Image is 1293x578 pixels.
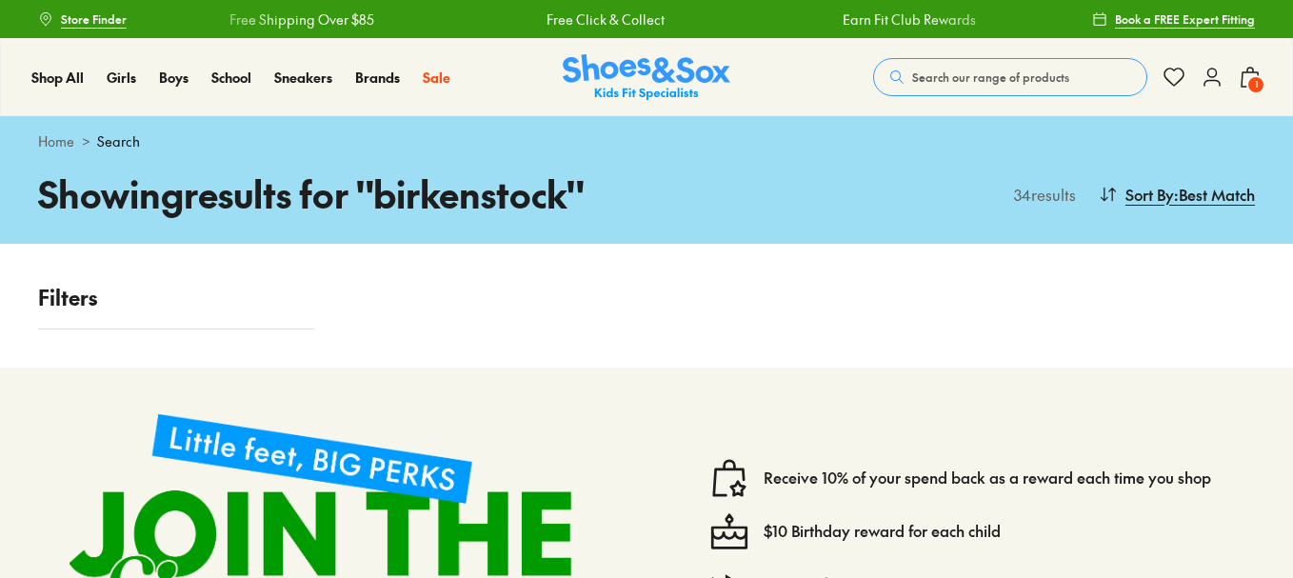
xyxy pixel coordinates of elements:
[38,282,314,313] p: Filters
[423,68,450,88] a: Sale
[159,68,189,88] a: Boys
[229,10,374,30] a: Free Shipping Over $85
[912,69,1069,86] span: Search our range of products
[159,68,189,87] span: Boys
[274,68,332,88] a: Sneakers
[31,68,84,88] a: Shop All
[107,68,136,88] a: Girls
[1174,183,1255,206] span: : Best Match
[97,131,140,151] span: Search
[61,10,127,28] span: Store Finder
[274,68,332,87] span: Sneakers
[355,68,400,87] span: Brands
[563,54,730,101] a: Shoes & Sox
[211,68,251,88] a: School
[1239,56,1262,98] button: 1
[38,131,1255,151] div: >
[563,54,730,101] img: SNS_Logo_Responsive.svg
[1092,2,1255,36] a: Book a FREE Expert Fitting
[38,131,74,151] a: Home
[211,68,251,87] span: School
[1115,10,1255,28] span: Book a FREE Expert Fitting
[31,68,84,87] span: Shop All
[710,459,748,497] img: vector1.svg
[107,68,136,87] span: Girls
[1125,183,1174,206] span: Sort By
[38,167,646,221] h1: Showing results for " birkenstock "
[764,521,1001,542] a: $10 Birthday reward for each child
[873,58,1147,96] button: Search our range of products
[355,68,400,88] a: Brands
[710,512,748,550] img: cake--candle-birthday-event-special-sweet-cake-bake.svg
[764,468,1211,488] a: Receive 10% of your spend back as a reward each time you shop
[423,68,450,87] span: Sale
[1246,75,1265,94] span: 1
[1099,173,1255,215] button: Sort By:Best Match
[1006,183,1076,206] p: 34 results
[843,10,976,30] a: Earn Fit Club Rewards
[547,10,665,30] a: Free Click & Collect
[38,2,127,36] a: Store Finder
